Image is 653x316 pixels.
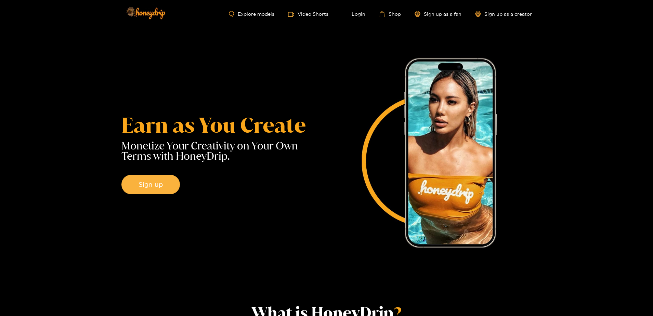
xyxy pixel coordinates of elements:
a: Login [342,11,365,17]
p: Monetize Your Creativity on Your Own Terms with HoneyDrip. [121,141,327,161]
a: Sign up as a creator [475,11,532,17]
a: Explore models [229,11,274,17]
h1: Earn as You Create [121,115,327,135]
a: Shop [379,11,401,17]
span: video-camera [288,11,298,17]
img: Hero Feature Image [327,52,532,257]
a: Sign up as a fan [415,11,461,17]
button: Sign up [121,175,180,195]
a: Video Shorts [288,11,328,17]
